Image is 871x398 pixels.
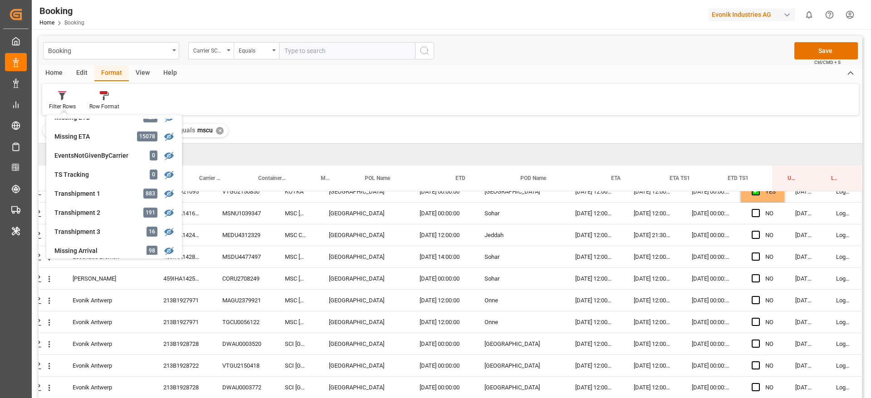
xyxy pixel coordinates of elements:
span: Container No. [258,175,286,181]
button: open menu [234,42,279,59]
div: TS Tracking [54,170,134,180]
div: [GEOGRAPHIC_DATA] [318,224,409,246]
div: 15078 [137,131,157,141]
div: [DATE] 02:16:40 [784,333,825,354]
div: [DATE] 02:39:14 [784,268,825,289]
span: ETD [455,175,465,181]
div: Logward System [825,377,862,398]
div: Filter Rows [49,102,76,111]
div: DWAU0003772 [211,377,274,398]
div: 16 [147,227,157,237]
span: ETD TS1 [728,175,749,181]
div: Help [157,66,184,81]
div: Logward System [825,355,862,376]
div: [DATE] 05:49:59 [784,203,825,224]
div: Press SPACE to select this row. [7,355,862,377]
span: Carrier Booking No. [199,175,224,181]
div: CORU2708249 [211,268,274,289]
div: [GEOGRAPHIC_DATA] [318,290,409,311]
div: [DATE] 00:00:00 [409,377,474,398]
div: [DATE] 02:22:52 [784,290,825,311]
div: [DATE] 07:09:16 [784,181,825,202]
div: NO [765,334,773,354]
div: [DATE] 00:00:00 [409,333,474,354]
div: [DATE] 12:00:00 [564,355,623,376]
div: [DATE] 00:00:00 [681,268,741,289]
button: open menu [43,42,179,59]
div: [DATE] 12:00:00 [564,246,623,267]
div: [DATE] 00:00:00 [409,203,474,224]
div: [DATE] 02:16:40 [784,355,825,376]
div: Edit [69,66,94,81]
div: [DATE] 00:00:00 [409,268,474,289]
div: 459IHA1428681 [152,246,211,267]
div: [DATE] 02:57:43 [784,246,825,267]
div: 213B1927971 [152,311,211,333]
div: [GEOGRAPHIC_DATA] [474,333,564,354]
div: YES [765,181,776,202]
div: Press SPACE to select this row. [7,246,862,268]
div: [DATE] 12:00:00 [564,333,623,354]
div: Evonik Antwerp [62,355,152,376]
div: Missing ETA [54,132,134,141]
div: MSDU4477497 [211,246,274,267]
div: NO [765,355,773,376]
div: Evonik Antwerp [62,333,152,354]
div: [GEOGRAPHIC_DATA] [318,311,409,333]
div: [DATE] 00:00:00 [681,311,741,333]
div: VTGU2150850 [211,181,274,202]
div: [GEOGRAPHIC_DATA] [318,333,409,354]
button: open menu [188,42,234,59]
span: Last Opened Date [831,175,837,181]
div: Logward System [825,290,862,311]
div: Logward System [825,311,862,333]
div: Transhipment 2 [54,208,134,218]
div: 0 [150,150,157,160]
div: [DATE] 00:00:00 [681,224,741,246]
div: Evonik Antwerp [62,311,152,333]
div: 213B1921095 [152,181,211,202]
div: Evonik Antwerp [62,290,152,311]
div: MSNU1039347 [211,203,274,224]
div: Row Format [89,102,119,111]
div: EventsNotGivenByCarrier [54,151,134,160]
div: Press SPACE to select this row. [7,268,862,290]
div: MSC [GEOGRAPHIC_DATA] [274,246,318,267]
button: search button [415,42,434,59]
div: Press SPACE to select this row. [7,311,862,333]
button: Evonik Industries AG [708,6,799,23]
span: Equals [176,126,195,134]
div: [GEOGRAPHIC_DATA] [318,268,409,289]
div: [DATE] 00:00:00 [681,203,741,224]
div: TGCU0056122 [211,311,274,333]
div: [DATE] 12:00:00 [623,377,681,398]
div: Booking [48,44,169,56]
div: 459IHA1424533 [152,224,211,246]
div: [DATE] 12:00:00 [409,290,474,311]
div: [DATE] 02:22:52 [784,311,825,333]
div: [DATE] 12:00:00 [564,224,623,246]
div: Sohar [474,203,564,224]
button: show 0 new notifications [799,5,819,25]
div: [DATE] 12:00:00 [623,268,681,289]
div: [DATE] 12:00:00 [564,268,623,289]
div: 0 [150,170,157,180]
span: Update Last Opened By [788,175,797,181]
span: Ctrl/CMD + S [814,59,841,66]
div: Press SPACE to select this row. [7,290,862,311]
div: MSC CHANNE [274,224,318,246]
div: VTGU2150418 [211,355,274,376]
div: [GEOGRAPHIC_DATA] [474,355,564,376]
div: [DATE] 00:00:00 [681,377,741,398]
div: Onne [474,290,564,311]
div: Booking [39,4,84,18]
div: Press SPACE to select this row. [7,224,862,246]
div: [DATE] 00:00:00 [681,290,741,311]
div: NO [765,290,773,311]
div: 213B1927971 [152,290,211,311]
div: [PERSON_NAME] [62,268,152,289]
div: [GEOGRAPHIC_DATA] [474,181,564,202]
div: [DATE] 12:00:00 [623,290,681,311]
span: mscu [197,126,213,134]
div: 191 [143,208,157,218]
